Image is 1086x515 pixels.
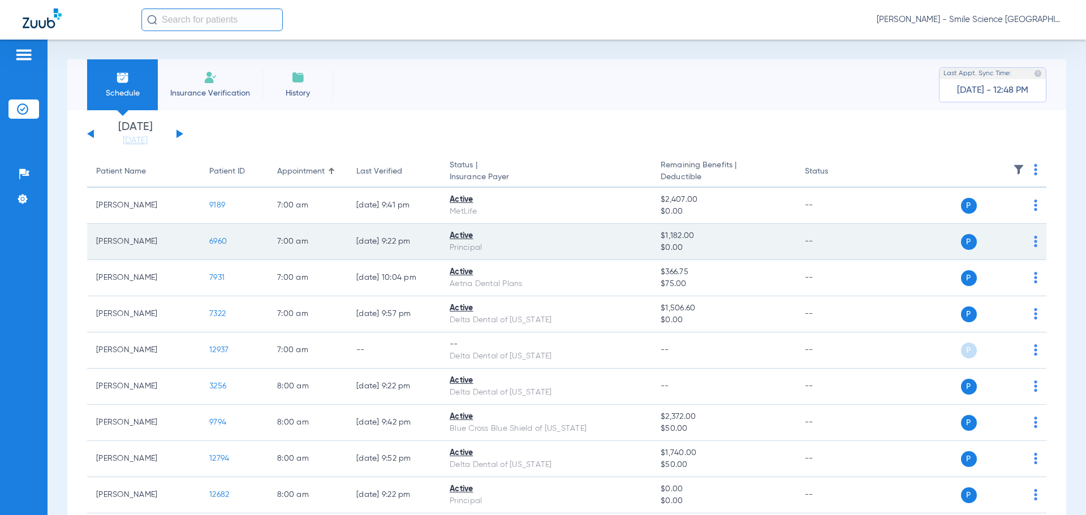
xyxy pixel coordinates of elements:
[961,270,977,286] span: P
[796,477,872,513] td: --
[661,346,669,354] span: --
[1034,272,1037,283] img: group-dot-blue.svg
[796,296,872,332] td: --
[87,405,200,441] td: [PERSON_NAME]
[796,156,872,188] th: Status
[961,451,977,467] span: P
[209,166,259,178] div: Patient ID
[661,447,786,459] span: $1,740.00
[450,242,643,254] div: Principal
[796,260,872,296] td: --
[450,447,643,459] div: Active
[877,14,1063,25] span: [PERSON_NAME] - Smile Science [GEOGRAPHIC_DATA]
[101,135,169,146] a: [DATE]
[209,310,226,318] span: 7322
[268,405,347,441] td: 8:00 AM
[209,166,245,178] div: Patient ID
[661,411,786,423] span: $2,372.00
[209,455,229,462] span: 12794
[450,194,643,206] div: Active
[268,332,347,369] td: 7:00 AM
[356,166,432,178] div: Last Verified
[1034,380,1037,392] img: group-dot-blue.svg
[661,171,786,183] span: Deductible
[450,423,643,435] div: Blue Cross Blue Shield of [US_STATE]
[347,369,441,405] td: [DATE] 9:22 PM
[796,224,872,260] td: --
[277,166,338,178] div: Appointment
[450,375,643,387] div: Active
[87,224,200,260] td: [PERSON_NAME]
[96,88,149,99] span: Schedule
[347,332,441,369] td: --
[961,343,977,358] span: P
[441,156,652,188] th: Status |
[87,477,200,513] td: [PERSON_NAME]
[1034,200,1037,211] img: group-dot-blue.svg
[961,198,977,214] span: P
[1034,308,1037,319] img: group-dot-blue.svg
[661,495,786,507] span: $0.00
[661,206,786,218] span: $0.00
[87,441,200,477] td: [PERSON_NAME]
[450,230,643,242] div: Active
[268,188,347,224] td: 7:00 AM
[271,88,325,99] span: History
[268,369,347,405] td: 8:00 AM
[268,296,347,332] td: 7:00 AM
[957,85,1028,96] span: [DATE] - 12:48 PM
[209,382,226,390] span: 3256
[141,8,283,31] input: Search for patients
[661,314,786,326] span: $0.00
[23,8,62,28] img: Zuub Logo
[356,166,402,178] div: Last Verified
[1034,453,1037,464] img: group-dot-blue.svg
[796,332,872,369] td: --
[347,188,441,224] td: [DATE] 9:41 PM
[661,302,786,314] span: $1,506.60
[1013,164,1024,175] img: filter.svg
[347,477,441,513] td: [DATE] 9:22 PM
[661,194,786,206] span: $2,407.00
[1034,164,1037,175] img: group-dot-blue.svg
[661,483,786,495] span: $0.00
[961,379,977,395] span: P
[347,441,441,477] td: [DATE] 9:52 PM
[450,495,643,507] div: Principal
[796,441,872,477] td: --
[1034,70,1042,77] img: last sync help info
[450,314,643,326] div: Delta Dental of [US_STATE]
[87,260,200,296] td: [PERSON_NAME]
[661,242,786,254] span: $0.00
[87,369,200,405] td: [PERSON_NAME]
[347,260,441,296] td: [DATE] 10:04 PM
[450,350,643,362] div: Delta Dental of [US_STATE]
[147,15,157,25] img: Search Icon
[450,278,643,290] div: Aetna Dental Plans
[87,188,200,224] td: [PERSON_NAME]
[450,483,643,495] div: Active
[661,459,786,471] span: $50.00
[96,166,146,178] div: Patient Name
[661,278,786,290] span: $75.00
[961,306,977,322] span: P
[209,418,226,426] span: 9794
[450,387,643,399] div: Delta Dental of [US_STATE]
[796,188,872,224] td: --
[961,487,977,503] span: P
[943,68,1011,79] span: Last Appt. Sync Time:
[1029,461,1086,515] iframe: Chat Widget
[87,332,200,369] td: [PERSON_NAME]
[209,346,229,354] span: 12937
[796,369,872,405] td: --
[101,122,169,146] li: [DATE]
[96,166,191,178] div: Patient Name
[450,339,643,350] div: --
[277,166,325,178] div: Appointment
[961,415,977,431] span: P
[796,405,872,441] td: --
[268,260,347,296] td: 7:00 AM
[209,201,225,209] span: 9189
[116,71,130,84] img: Schedule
